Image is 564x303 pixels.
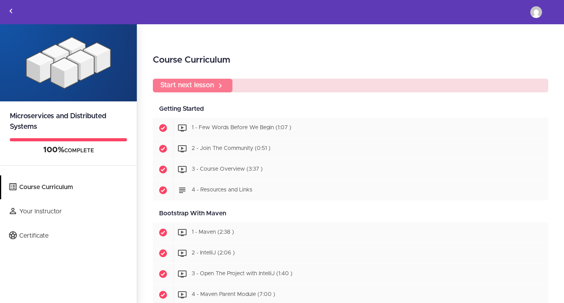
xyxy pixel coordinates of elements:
span: 100% [43,146,64,154]
span: 3 - Open The Project with IntelliJ (1:40 ) [192,271,292,277]
a: Completed item 4 - Resources and Links [153,180,548,200]
span: Completed item [153,139,173,159]
span: 1 - Few Words Before We Begin (1:07 ) [192,125,291,131]
a: Certificate [1,224,137,248]
a: Completed item 2 - IntelliJ (2:06 ) [153,243,548,263]
img: shymaajmal@gmail.com [530,6,542,18]
div: Bootstrap With Maven [153,205,548,222]
a: Completed item 1 - Few Words Before We Begin (1:07 ) [153,118,548,138]
a: Course Curriculum [1,175,137,199]
a: Completed item 2 - Join The Community (0:51 ) [153,139,548,159]
a: Completed item 1 - Maven (2:38 ) [153,222,548,243]
span: 2 - IntelliJ (2:06 ) [192,251,235,256]
span: Completed item [153,180,173,200]
a: Your Instructor [1,200,137,224]
span: Completed item [153,222,173,243]
a: Completed item 3 - Course Overview (3:37 ) [153,159,548,180]
div: Getting Started [153,100,548,118]
span: 2 - Join The Community (0:51 ) [192,146,270,151]
span: Completed item [153,118,173,138]
a: Completed item 3 - Open The Project with IntelliJ (1:40 ) [153,264,548,284]
span: 1 - Maven (2:38 ) [192,230,234,235]
svg: Back to courses [6,6,16,16]
span: 4 - Maven Parent Module (7:00 ) [192,292,275,298]
a: Back to courses [0,0,22,24]
span: 3 - Course Overview (3:37 ) [192,167,263,172]
div: COMPLETE [10,145,127,155]
h2: Course Curriculum [153,54,548,67]
span: Completed item [153,243,173,263]
span: Completed item [153,159,173,180]
span: Completed item [153,264,173,284]
span: 4 - Resources and Links [192,188,252,193]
